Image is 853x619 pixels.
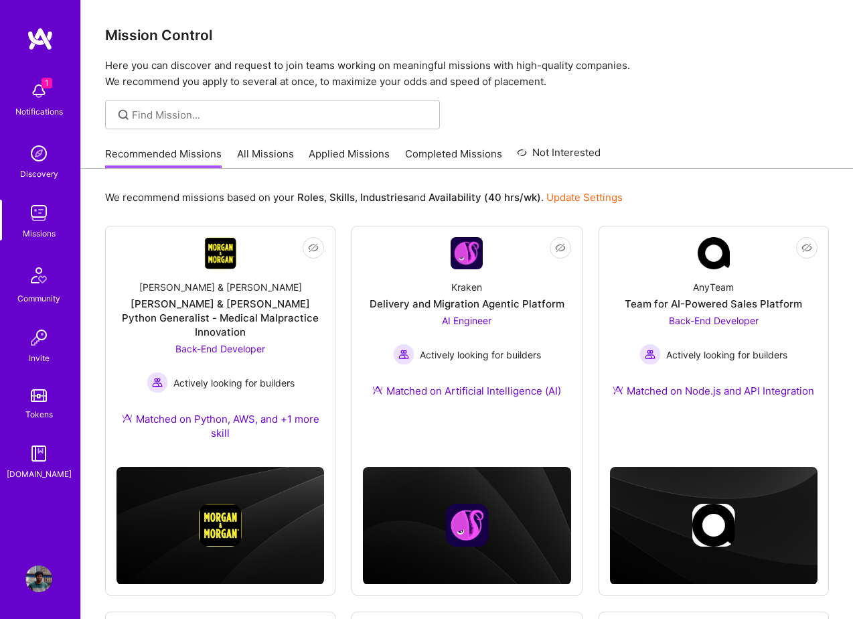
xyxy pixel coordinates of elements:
[329,191,355,204] b: Skills
[31,389,47,402] img: tokens
[363,467,570,584] img: cover
[610,237,818,414] a: Company LogoAnyTeamTeam for AI-Powered Sales PlatformBack-End Developer Actively looking for buil...
[7,467,72,481] div: [DOMAIN_NAME]
[692,504,735,547] img: Company logo
[555,243,566,253] i: icon EyeClosed
[105,58,829,90] p: Here you can discover and request to join teams working on meaningful missions with high-quality ...
[105,190,623,204] p: We recommend missions based on your , , and .
[117,297,324,339] div: [PERSON_NAME] & [PERSON_NAME] Python Generalist - Medical Malpractice Innovation
[625,297,802,311] div: Team for AI-Powered Sales Platform
[297,191,324,204] b: Roles
[309,147,390,169] a: Applied Missions
[517,145,601,169] a: Not Interested
[420,348,541,362] span: Actively looking for builders
[613,385,623,395] img: Ateam Purple Icon
[175,343,265,354] span: Back-End Developer
[25,565,52,592] img: User Avatar
[25,200,52,226] img: teamwork
[105,147,222,169] a: Recommended Missions
[669,315,759,326] span: Back-End Developer
[698,237,730,269] img: Company Logo
[451,237,483,269] img: Company Logo
[105,27,829,44] h3: Mission Control
[25,440,52,467] img: guide book
[117,467,324,584] img: cover
[442,315,491,326] span: AI Engineer
[25,140,52,167] img: discovery
[116,107,131,123] i: icon SearchGrey
[23,226,56,240] div: Missions
[23,259,55,291] img: Community
[22,565,56,592] a: User Avatar
[666,348,787,362] span: Actively looking for builders
[445,504,488,547] img: Company logo
[393,344,414,365] img: Actively looking for builders
[546,191,623,204] a: Update Settings
[639,344,661,365] img: Actively looking for builders
[360,191,408,204] b: Industries
[363,237,570,414] a: Company LogoKrakenDelivery and Migration Agentic PlatformAI Engineer Actively looking for builder...
[308,243,319,253] i: icon EyeClosed
[29,351,50,365] div: Invite
[372,384,561,398] div: Matched on Artificial Intelligence (AI)
[117,412,324,440] div: Matched on Python, AWS, and +1 more skill
[25,324,52,351] img: Invite
[25,407,53,421] div: Tokens
[147,372,168,393] img: Actively looking for builders
[370,297,564,311] div: Delivery and Migration Agentic Platform
[117,237,324,456] a: Company Logo[PERSON_NAME] & [PERSON_NAME][PERSON_NAME] & [PERSON_NAME] Python Generalist - Medica...
[139,280,302,294] div: [PERSON_NAME] & [PERSON_NAME]
[15,105,63,119] div: Notifications
[610,467,818,584] img: cover
[42,78,52,88] span: 1
[20,167,58,181] div: Discovery
[405,147,502,169] a: Completed Missions
[132,108,430,122] input: Find Mission...
[17,291,60,305] div: Community
[199,504,242,547] img: Company logo
[27,27,54,51] img: logo
[372,385,383,395] img: Ateam Purple Icon
[237,147,294,169] a: All Missions
[451,280,482,294] div: Kraken
[613,384,814,398] div: Matched on Node.js and API Integration
[122,413,133,423] img: Ateam Purple Icon
[204,237,236,269] img: Company Logo
[173,376,295,390] span: Actively looking for builders
[25,78,52,105] img: bell
[693,280,734,294] div: AnyTeam
[429,191,541,204] b: Availability (40 hrs/wk)
[801,243,812,253] i: icon EyeClosed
